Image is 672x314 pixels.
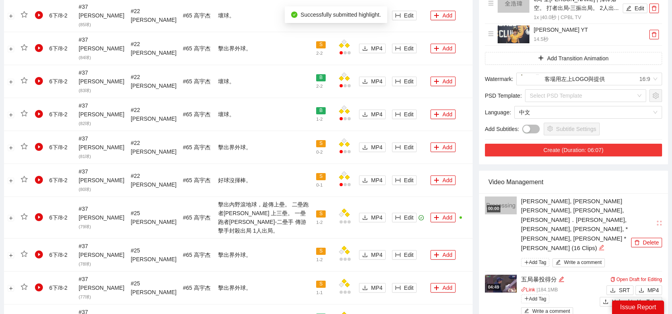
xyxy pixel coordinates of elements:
[131,8,176,23] span: # 22 [PERSON_NAME]
[215,65,313,98] td: 壞球。
[316,220,322,225] span: 1 - 2
[431,283,456,293] button: plusAdd
[519,106,657,118] span: 中文
[612,301,664,314] div: Issue Report
[21,176,28,183] span: star
[8,13,14,19] button: Expand row
[556,260,561,266] span: edit
[183,111,210,118] span: # 65 高宇杰
[392,213,417,222] button: column-widthEdit
[404,283,413,292] span: Edit
[21,11,28,18] span: star
[392,110,417,119] button: column-widthEdit
[49,78,68,85] span: 6 下 / 8 - 2
[485,125,519,133] span: Add Subtitles :
[131,41,176,56] span: # 22 [PERSON_NAME]
[521,74,539,84] img: %E5%AE%A2%E5%A0%B4%E7%94%A8%E5%B7%A6%E4%B8%8ALOGO%E8%88%87%E6%8F%90%E4%BE%9B.png
[395,144,401,151] span: column-width
[431,11,456,20] button: plusAdd
[215,197,313,239] td: 擊出內野滾地球，趁傳上壘。 二壘跑者[PERSON_NAME] 上三壘。 一壘跑者[PERSON_NAME]-二壘手 傳游擊手封殺出局 1人出局。
[558,275,564,284] div: Edit
[316,281,326,288] span: S
[404,250,413,259] span: Edit
[215,32,313,65] td: 擊出界外球。
[362,252,368,258] span: download
[8,285,14,291] button: Expand row
[521,196,629,252] div: [PERSON_NAME], [PERSON_NAME] [PERSON_NAME], [PERSON_NAME], [PERSON_NAME]．[PERSON_NAME], [PERSON_N...
[316,257,322,262] span: 1 - 2
[395,252,401,258] span: column-width
[35,110,43,118] span: play-circle
[35,77,43,85] span: play-circle
[498,25,529,43] img: thumbnail.png
[21,250,28,258] span: star
[79,168,124,192] span: # 37 [PERSON_NAME]
[371,77,382,86] span: MP4
[8,215,14,221] button: Expand row
[21,110,28,117] span: star
[431,175,456,185] button: plusAdd
[521,287,535,293] a: linkLink
[371,213,382,222] span: MP4
[371,110,382,119] span: MP4
[316,248,326,255] span: S
[434,144,439,151] span: plus
[599,245,604,250] span: edit
[626,6,631,12] span: edit
[316,173,326,180] span: S
[395,46,401,52] span: column-width
[49,144,68,150] span: 6 下 / 8 - 2
[183,214,210,221] span: # 65 高宇杰
[35,176,43,184] span: play-circle
[131,173,176,188] span: # 22 [PERSON_NAME]
[79,4,124,27] span: # 37 [PERSON_NAME]
[183,45,210,52] span: # 65 高宇杰
[215,272,313,304] td: 擊出界外球。
[8,112,14,118] button: Expand row
[35,143,43,151] span: play-circle
[431,213,456,222] button: plusAdd
[404,176,413,185] span: Edit
[79,55,91,60] span: ( 84 球)
[215,131,313,164] td: 擊出界外球。
[485,91,522,100] span: PSD Template :
[79,102,124,126] span: # 37 [PERSON_NAME]
[650,6,658,11] span: delete
[392,250,417,260] button: column-widthEdit
[21,283,28,291] span: star
[392,11,417,20] button: column-widthEdit
[359,110,386,119] button: downloadMP4
[521,286,600,294] p: | 184.1 MB
[8,46,14,52] button: Expand row
[49,214,68,221] span: 6 下 / 8 - 2
[558,276,564,282] span: edit
[434,177,439,184] span: plus
[606,285,633,295] button: downloadSRT
[316,290,322,295] span: 1 - 1
[79,135,124,159] span: # 37 [PERSON_NAME]
[392,283,417,293] button: column-widthEdit
[49,285,68,291] span: 6 下 / 8 - 2
[404,110,413,119] span: Edit
[49,12,68,19] span: 6 下 / 8 - 2
[521,73,605,85] div: 客場用左上LOGO與提供
[371,176,382,185] span: MP4
[404,213,413,222] span: Edit
[131,210,176,225] span: # 25 [PERSON_NAME]
[371,44,382,53] span: MP4
[362,215,368,221] span: download
[21,77,28,84] span: star
[131,140,176,155] span: # 22 [PERSON_NAME]
[623,4,647,13] button: editEdit
[431,250,456,260] button: plusAdd
[79,88,91,93] span: ( 83 球)
[359,213,386,222] button: downloadMP4
[431,143,456,152] button: plusAdd
[8,177,14,184] button: Expand row
[431,110,456,119] button: plusAdd
[316,74,326,81] span: B
[639,287,644,294] span: download
[371,143,382,152] span: MP4
[79,224,91,229] span: ( 79 球)
[639,73,650,85] div: 16:9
